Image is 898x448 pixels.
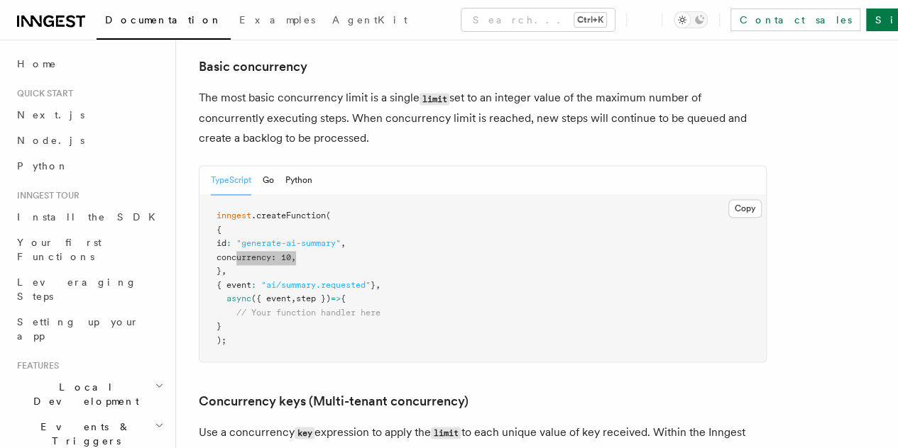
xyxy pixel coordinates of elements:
a: Python [11,153,167,179]
span: inngest [217,211,251,220]
span: : [251,280,256,290]
span: } [217,321,221,331]
button: Python [285,166,312,195]
span: : [271,252,276,262]
span: Events & Triggers [11,420,155,448]
span: Setting up your app [17,316,139,342]
span: ({ event [251,293,291,303]
code: key [295,427,314,439]
a: Documentation [97,4,231,40]
span: , [221,266,226,276]
span: Python [17,160,69,172]
code: limit [431,427,461,439]
span: .createFunction [251,211,326,220]
span: , [291,293,296,303]
code: limit [420,93,449,105]
button: Local Development [11,374,167,414]
kbd: Ctrl+K [574,13,606,27]
a: Leveraging Steps [11,269,167,309]
span: Install the SDK [17,211,164,223]
button: Copy [728,199,762,218]
span: AgentKit [332,14,407,26]
a: Next.js [11,102,167,128]
span: , [376,280,380,290]
a: Basic concurrency [199,57,307,77]
button: Go [263,166,274,195]
span: step }) [296,293,331,303]
span: Features [11,360,59,371]
span: Home [17,57,57,71]
button: TypeScript [211,166,251,195]
span: Leveraging Steps [17,276,137,302]
span: Next.js [17,109,84,121]
button: Search...Ctrl+K [461,9,615,31]
span: { [217,225,221,235]
span: 10 [281,252,291,262]
a: Contact sales [730,9,860,31]
span: Local Development [11,380,155,408]
a: AgentKit [324,4,416,38]
span: } [371,280,376,290]
span: => [331,293,341,303]
span: ( [326,211,331,220]
span: { [341,293,346,303]
a: Install the SDK [11,204,167,230]
span: // Your function handler here [236,308,380,318]
span: , [341,238,346,248]
span: Inngest tour [11,190,80,201]
a: Concurrency keys (Multi-tenant concurrency) [199,391,469,410]
span: Examples [239,14,315,26]
a: Setting up your app [11,309,167,349]
p: The most basic concurrency limit is a single set to an integer value of the maximum number of con... [199,88,767,148]
a: Home [11,51,167,77]
span: Your first Functions [17,237,102,262]
span: : [226,238,231,248]
span: } [217,266,221,276]
span: Quick start [11,88,73,99]
span: "generate-ai-summary" [236,238,341,248]
span: "ai/summary.requested" [261,280,371,290]
a: Node.js [11,128,167,153]
span: id [217,238,226,248]
span: concurrency [217,252,271,262]
span: Documentation [105,14,222,26]
button: Toggle dark mode [674,11,708,28]
a: Your first Functions [11,230,167,269]
span: { event [217,280,251,290]
a: Examples [231,4,324,38]
span: Node.js [17,135,84,146]
span: ); [217,335,226,345]
span: , [291,252,296,262]
span: async [226,293,251,303]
